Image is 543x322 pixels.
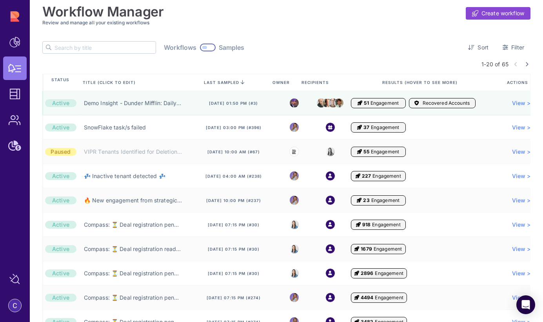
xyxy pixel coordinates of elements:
div: Active [45,245,76,253]
span: [DATE] 07:15 pm (#30) [208,271,260,276]
a: View > [512,294,531,302]
a: View > [512,172,531,180]
span: 2896 [361,270,374,277]
input: Search by title [54,42,156,53]
span: [DATE] 04:00 am (#238) [205,173,262,179]
div: Active [45,196,76,204]
span: Sort [478,44,489,51]
span: 918 [362,222,370,228]
div: Active [45,269,76,277]
div: Active [45,124,76,131]
img: creed.jpeg [317,96,326,109]
div: Active [45,99,76,107]
span: Engagement [370,100,399,106]
img: dwight.png [329,96,338,109]
span: Recovered Accounts [423,100,470,106]
span: Results (Hover to see more) [382,80,459,85]
img: 8525803544391_e4bc78f9dfe39fb1ff36_32.jpg [290,269,299,278]
img: Rupert [292,149,296,154]
span: [DATE] 07:15 pm (#30) [208,222,260,227]
span: Owner [272,80,291,85]
a: View > [512,196,531,204]
a: View > [512,269,531,277]
span: 55 [363,149,369,155]
i: Engagement [356,222,361,228]
a: Compass: ⏳ Deal registration pending your approval (AE) ⏳ [84,294,182,302]
span: [DATE] 10:00 pm (#237) [206,198,261,203]
i: Accounts [414,100,419,106]
span: Engagement [375,270,403,277]
i: Engagement [358,100,362,106]
a: View > [512,99,531,107]
img: 8525803544391_e4bc78f9dfe39fb1ff36_32.jpg [326,147,335,156]
div: Active [45,221,76,229]
div: Active [45,172,76,180]
i: Engagement [357,149,362,155]
a: View > [512,124,531,131]
img: michael.jpeg [290,98,299,107]
span: Create workflow [481,9,524,17]
span: [DATE] 03:00 pm (#396) [206,125,262,130]
span: Actions [507,80,530,85]
img: jim.jpeg [334,98,343,107]
i: Engagement [356,173,360,179]
span: 1-20 of 65 [481,60,508,68]
span: Status [51,77,69,88]
span: Engagement [374,246,402,252]
span: Engagement [372,173,401,179]
img: account-photo [9,299,21,312]
h3: Review and manage all your existing workflows [42,20,530,25]
span: 51 [364,100,369,106]
span: Title (click to edit) [83,80,137,85]
a: 🔥 New engagement from strategic customer 🔥 (BDR) [84,196,182,204]
img: 8525803544391_e4bc78f9dfe39fb1ff36_32.jpg [290,244,299,253]
img: 8525803544391_e4bc78f9dfe39fb1ff36_32.jpg [290,220,299,229]
img: 8988563339665_5a12f1d3e1fcf310ea11_32.png [290,293,299,302]
a: Compass: ⏳ Deal registration pending your team's approval (RPM Manager) ⏳ [84,221,182,229]
span: Engagement [372,222,400,228]
span: [DATE] 07:15 pm (#274) [207,295,261,300]
a: View > [512,221,531,229]
a: View > [512,245,531,253]
a: VIPR Tenants Identified for Deletion →🗑️ [84,148,182,156]
a: View > [512,148,531,156]
span: Recipients [301,80,331,85]
span: Workflows [164,44,196,51]
a: Demo Insight - Dunder Mifflin: Daily Sales [84,99,182,107]
i: Engagement [357,197,361,204]
span: Engagement [371,124,399,131]
h1: Workflow Manager [42,4,164,20]
a: Compass: ⏳ Deal registration pending your team's approval (AE Manager) ⏳ [84,269,182,277]
a: SnowFlake task/s failed [84,124,146,131]
span: [DATE] 07:15 pm (#30) [208,246,260,252]
span: Engagement [371,149,399,155]
i: Engagement [354,270,359,277]
span: 4494 [361,295,374,301]
img: 8988563339665_5a12f1d3e1fcf310ea11_32.png [290,123,299,132]
div: Active [45,294,76,302]
i: Engagement [357,124,362,131]
span: 227 [362,173,371,179]
a: 💤 Inactive tenant detected 💤 [84,172,165,180]
span: Engagement [371,197,400,204]
img: 8988563339665_5a12f1d3e1fcf310ea11_32.png [290,196,299,205]
span: Samples [219,44,245,51]
img: kevin.jpeg [323,99,332,107]
span: last sampled [204,80,239,85]
span: 37 [363,124,369,131]
i: Engagement [354,295,359,301]
span: 1679 [361,246,372,252]
span: [DATE] 01:50 pm (#3) [209,100,258,106]
div: Paused [45,148,76,156]
span: 23 [363,197,369,204]
div: Open Intercom Messenger [516,295,535,314]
